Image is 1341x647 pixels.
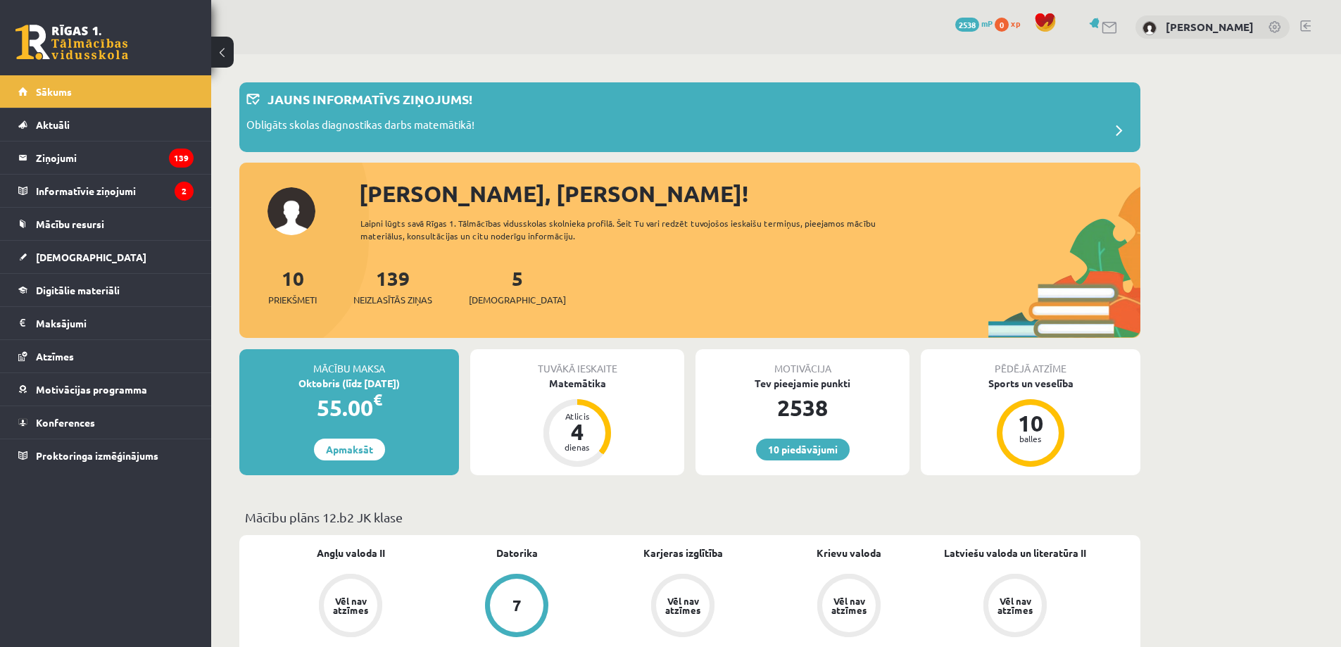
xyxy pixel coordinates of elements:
[817,546,881,560] a: Krievu valoda
[331,596,370,615] div: Vēl nav atzīmes
[955,18,979,32] span: 2538
[470,376,684,469] a: Matemātika Atlicis 4 dienas
[18,307,194,339] a: Maksājumi
[470,376,684,391] div: Matemātika
[18,373,194,406] a: Motivācijas programma
[995,18,1027,29] a: 0 xp
[36,175,194,207] legend: Informatīvie ziņojumi
[18,406,194,439] a: Konferences
[921,376,1140,469] a: Sports un veselība 10 balles
[36,383,147,396] span: Motivācijas programma
[1166,20,1254,34] a: [PERSON_NAME]
[169,149,194,168] i: 139
[556,443,598,451] div: dienas
[36,118,70,131] span: Aktuāli
[36,449,158,462] span: Proktoringa izmēģinājums
[643,546,723,560] a: Karjeras izglītība
[556,412,598,420] div: Atlicis
[239,391,459,425] div: 55.00
[434,574,600,640] a: 7
[36,218,104,230] span: Mācību resursi
[944,546,1086,560] a: Latviešu valoda un literatūra II
[766,574,932,640] a: Vēl nav atzīmes
[469,293,566,307] span: [DEMOGRAPHIC_DATA]
[18,274,194,306] a: Digitālie materiāli
[512,598,522,613] div: 7
[353,265,432,307] a: 139Neizlasītās ziņas
[246,89,1133,145] a: Jauns informatīvs ziņojums! Obligāts skolas diagnostikas darbs matemātikā!
[995,18,1009,32] span: 0
[18,439,194,472] a: Proktoringa izmēģinājums
[470,349,684,376] div: Tuvākā ieskaite
[695,376,909,391] div: Tev pieejamie punkti
[829,596,869,615] div: Vēl nav atzīmes
[18,340,194,372] a: Atzīmes
[36,350,74,363] span: Atzīmes
[1011,18,1020,29] span: xp
[921,376,1140,391] div: Sports un veselība
[239,349,459,376] div: Mācību maksa
[18,208,194,240] a: Mācību resursi
[921,349,1140,376] div: Pēdējā atzīme
[18,142,194,174] a: Ziņojumi139
[932,574,1098,640] a: Vēl nav atzīmes
[267,574,434,640] a: Vēl nav atzīmes
[36,284,120,296] span: Digitālie materiāli
[981,18,993,29] span: mP
[600,574,766,640] a: Vēl nav atzīmes
[1142,21,1157,35] img: Arsenijs Marčenko
[353,293,432,307] span: Neizlasītās ziņas
[15,25,128,60] a: Rīgas 1. Tālmācības vidusskola
[175,182,194,201] i: 2
[268,293,317,307] span: Priekšmeti
[36,251,146,263] span: [DEMOGRAPHIC_DATA]
[663,596,703,615] div: Vēl nav atzīmes
[955,18,993,29] a: 2538 mP
[18,108,194,141] a: Aktuāli
[268,265,317,307] a: 10Priekšmeti
[469,265,566,307] a: 5[DEMOGRAPHIC_DATA]
[556,420,598,443] div: 4
[695,391,909,425] div: 2538
[18,175,194,207] a: Informatīvie ziņojumi2
[695,349,909,376] div: Motivācija
[360,217,901,242] div: Laipni lūgts savā Rīgas 1. Tālmācības vidusskolas skolnieka profilā. Šeit Tu vari redzēt tuvojošo...
[267,89,472,108] p: Jauns informatīvs ziņojums!
[1009,434,1052,443] div: balles
[36,142,194,174] legend: Ziņojumi
[245,508,1135,527] p: Mācību plāns 12.b2 JK klase
[36,85,72,98] span: Sākums
[36,307,194,339] legend: Maksājumi
[239,376,459,391] div: Oktobris (līdz [DATE])
[373,389,382,410] span: €
[496,546,538,560] a: Datorika
[756,439,850,460] a: 10 piedāvājumi
[314,439,385,460] a: Apmaksāt
[317,546,385,560] a: Angļu valoda II
[359,177,1140,211] div: [PERSON_NAME], [PERSON_NAME]!
[1009,412,1052,434] div: 10
[18,75,194,108] a: Sākums
[995,596,1035,615] div: Vēl nav atzīmes
[18,241,194,273] a: [DEMOGRAPHIC_DATA]
[246,117,474,137] p: Obligāts skolas diagnostikas darbs matemātikā!
[36,416,95,429] span: Konferences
